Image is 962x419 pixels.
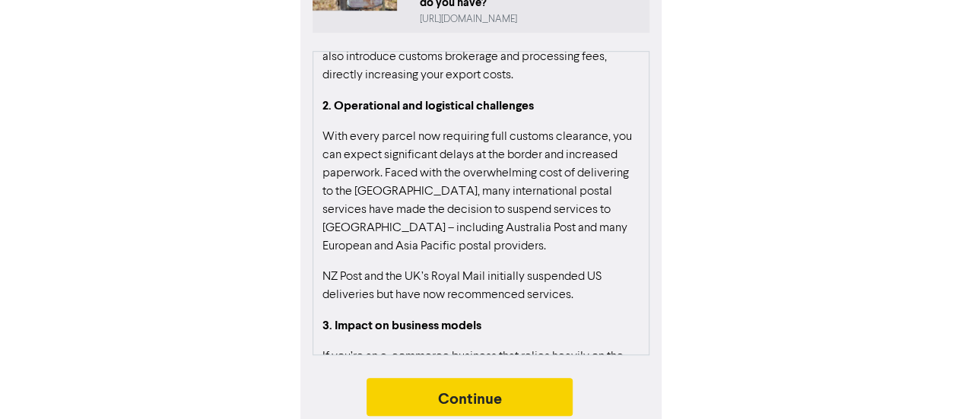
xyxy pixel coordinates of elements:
p: With every parcel now requiring full customs clearance, you can expect significant delays at the ... [322,128,640,256]
div: https://public2.bomamarketing.com/cp/2PJrhrvyvNyVriYGWXmuJb?sa=vMyRFEF4 [420,12,643,27]
strong: 3. Impact on business models [322,318,481,333]
p: NZ Post and the UK’s Royal Mail initially suspended US deliveries but have now recommenced services. [322,268,640,304]
strong: 2. Operational and logistical challenges [322,98,534,113]
iframe: Chat Widget [886,346,962,419]
button: Continue [367,378,573,416]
